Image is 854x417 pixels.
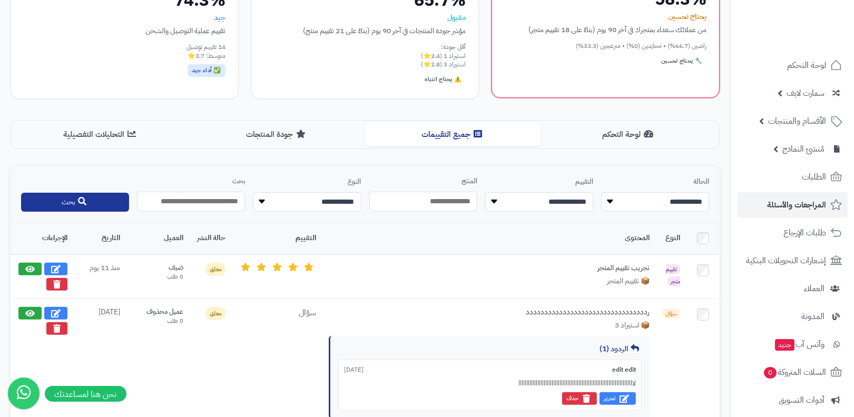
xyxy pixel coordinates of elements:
div: أقل جودة: استيراد 1 (2.4⭐) استيراد 3 (2.8⭐) [264,43,466,69]
a: إشعارات التحويلات البنكية [737,248,848,273]
span: جديد [775,339,794,351]
span: 📦 تقييم المتجر [607,276,650,286]
th: حالة النشر [190,223,232,254]
a: أدوات التسويق [737,388,848,413]
span: إشعارات التحويلات البنكية [746,253,826,268]
span: الطلبات [802,170,826,184]
div: ✅ أداء جيد [188,64,225,77]
div: تقييم عملية التوصيل والشحن [24,25,225,36]
a: طلبات الإرجاع [737,220,848,245]
div: ⚠️ يحتاج انتباه [420,73,466,86]
button: بحث [21,193,129,212]
button: التحليلات التفصيلية [13,123,189,146]
button: جودة المنتجات [189,123,365,146]
button: جميع التقييمات [365,123,541,146]
span: لوحة التحكم [787,58,826,73]
span: وآتس آب [774,337,824,352]
label: بحث [137,176,245,186]
span: سؤال [662,309,680,319]
th: الإجراءات [11,223,74,254]
a: وآتس آبجديد [737,332,848,357]
a: المدونة [737,304,848,329]
a: العملاء [737,276,848,301]
div: 🔧 يحتاج تحسين [657,55,706,67]
span: السلات المتروكة [763,365,826,380]
div: 0 طلب [133,317,183,325]
span: مُنشئ النماذج [782,142,824,156]
div: ضيف [133,263,183,273]
span: معلق [205,307,225,320]
th: المحتوى [322,223,656,254]
div: مؤشر جودة المنتجات في آخر 90 يوم (بناءً على 21 تقييم منتج) [264,25,466,36]
span: 📦 استيراد 3 [615,320,650,331]
th: العميل [126,223,190,254]
div: الردود (1) [338,344,642,354]
button: حذف [562,392,597,405]
span: المدونة [801,309,824,324]
div: يحتاج تحسين [505,12,706,22]
div: رددددددددددددددددددددددددددددددددد [492,307,650,317]
img: logo-2.png [782,29,844,52]
a: لوحة التحكم [737,53,848,78]
span: الأقسام والمنتجات [768,114,826,128]
span: أدوات التسويق [779,393,824,408]
div: 0 طلب [133,273,183,281]
div: لااااااااااااااااااااااااااااااااااااااااااااااااااااااااااااااااااااااااا [344,379,636,388]
th: التقييم [232,223,322,254]
a: السلات المتروكة0 [737,360,848,385]
span: تقييم متجر [666,264,680,286]
span: معلق [205,263,225,276]
span: [DATE] [344,365,364,374]
span: سؤال [299,306,316,319]
span: 0 [764,367,777,379]
span: سمارت لايف [787,86,824,101]
label: النوع [253,177,361,187]
span: العملاء [804,281,824,296]
div: 14 تقييم توصيل متوسط: 3.7⭐ [24,43,225,61]
div: تجريب تقييم المتجر [492,263,650,273]
label: الحالة [601,177,709,187]
a: الطلبات [737,164,848,190]
button: لوحة التحكم [541,123,717,146]
a: المراجعات والأسئلة [737,192,848,217]
div: عميل محذوف [133,307,183,317]
div: راضين (66.7%) • محايدين (0%) • منزعجين (33.3%) [505,42,706,51]
td: منذ 11 يوم [74,254,126,299]
label: التقييم [485,177,593,187]
th: النوع [656,223,686,254]
div: جيد [24,13,225,23]
div: مقبول [264,13,466,23]
div: من عملائك سعداء بمتجرك في آخر 90 يوم (بناءً على 18 تقييم متجر) [505,24,706,35]
button: تحرير [600,392,636,405]
span: edit edit [612,365,636,374]
span: طلبات الإرجاع [783,225,826,240]
th: التاريخ [74,223,126,254]
span: المراجعات والأسئلة [767,197,826,212]
label: المنتج [369,176,477,186]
